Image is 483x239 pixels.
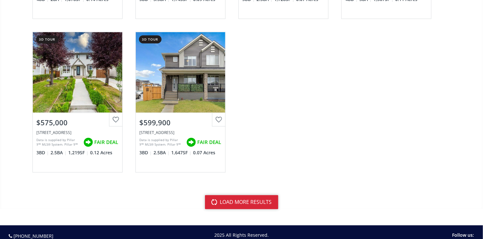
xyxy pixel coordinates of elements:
button: load more results [205,195,278,209]
span: 1,219 SF [69,149,89,156]
span: 1,647 SF [172,149,192,156]
div: Data is supplied by Pillar 9™ MLS® System. Pillar 9™ is the owner of the copyright in its MLS® Sy... [140,138,183,147]
span: Follow us: [452,232,474,238]
div: 23 Falsby Place NE, Calgary, AB T3J 1B9 [37,130,118,135]
span: 3 BD [140,149,152,156]
img: rating icon [82,136,95,149]
div: 1244 Cornerstone Boulevard NE, Calgary, AB T3N2A6 [140,130,221,135]
a: 3d tour$599,900[STREET_ADDRESS]Data is supplied by Pillar 9™ MLS® System. Pillar 9™ is the owner ... [129,25,232,179]
span: 0.12 Acres [90,149,113,156]
span: 2.5 BA [154,149,170,156]
span: FAIR DEAL [95,139,118,146]
div: $599,900 [140,118,221,128]
span: 2.5 BA [51,149,67,156]
span: FAIR DEAL [198,139,221,146]
img: rating icon [185,136,198,149]
div: $575,000 [37,118,118,128]
span: 3 BD [37,149,49,156]
span: 0.07 Acres [193,149,216,156]
a: 3d tour$575,000[STREET_ADDRESS]Data is supplied by Pillar 9™ MLS® System. Pillar 9™ is the owner ... [26,25,129,179]
div: Data is supplied by Pillar 9™ MLS® System. Pillar 9™ is the owner of the copyright in its MLS® Sy... [37,138,80,147]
